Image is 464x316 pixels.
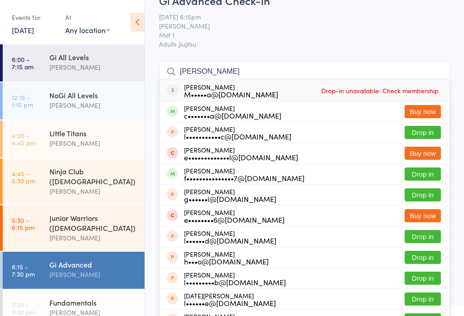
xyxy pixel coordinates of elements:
[12,216,34,231] time: 5:30 - 6:15 pm
[12,56,34,70] time: 6:00 - 7:15 am
[184,188,276,202] div: [PERSON_NAME]
[405,105,441,118] button: Buy now
[65,25,110,35] div: Any location
[184,278,286,286] div: l•••••••••b@[DOMAIN_NAME]
[12,25,34,35] a: [DATE]
[184,216,285,223] div: e••••••••6@[DOMAIN_NAME]
[319,84,441,97] span: Drop-in unavailable: Check membership
[12,132,36,146] time: 4:00 - 4:45 pm
[405,272,441,285] button: Drop in
[49,52,137,62] div: Gi All Levels
[184,91,278,98] div: M•••••a@[DOMAIN_NAME]
[159,12,436,21] span: [DATE] 6:15pm
[405,292,441,306] button: Drop in
[12,10,56,25] div: Events for
[49,62,137,72] div: [PERSON_NAME]
[405,168,441,181] button: Drop in
[49,233,137,243] div: [PERSON_NAME]
[405,209,441,222] button: Buy now
[184,209,285,223] div: [PERSON_NAME]
[49,259,137,269] div: Gi Advanced
[49,100,137,110] div: [PERSON_NAME]
[159,39,450,48] span: Adults Jiujitsu
[49,90,137,100] div: NoGi All Levels
[3,205,145,251] a: 5:30 -6:15 pmJunior Warriors ([DEMOGRAPHIC_DATA])[PERSON_NAME]
[184,299,276,306] div: l••••••e@[DOMAIN_NAME]
[184,292,276,306] div: [DATE][PERSON_NAME]
[49,297,137,307] div: Fundamentals
[49,128,137,138] div: Little Titans
[49,269,137,280] div: [PERSON_NAME]
[405,147,441,160] button: Buy now
[3,158,145,204] a: 4:45 -5:30 pmNinja Club ([DEMOGRAPHIC_DATA])[PERSON_NAME]
[49,186,137,196] div: [PERSON_NAME]
[405,188,441,201] button: Drop in
[12,263,35,278] time: 6:15 - 7:30 pm
[3,82,145,120] a: 12:15 -1:15 pmNoGi All Levels[PERSON_NAME]
[184,83,278,98] div: [PERSON_NAME]
[184,174,304,182] div: f•••••••••••••••7@[DOMAIN_NAME]
[184,133,291,140] div: l•••••••••••c@[DOMAIN_NAME]
[184,250,269,265] div: [PERSON_NAME]
[184,146,298,161] div: [PERSON_NAME]
[49,213,137,233] div: Junior Warriors ([DEMOGRAPHIC_DATA])
[184,167,304,182] div: [PERSON_NAME]
[405,230,441,243] button: Drop in
[184,105,281,119] div: [PERSON_NAME]
[159,30,436,39] span: Mat 1
[184,195,276,202] div: g••••••i@[DOMAIN_NAME]
[159,61,450,82] input: Search
[12,170,35,184] time: 4:45 - 5:30 pm
[65,10,110,25] div: At
[405,251,441,264] button: Drop in
[3,120,145,158] a: 4:00 -4:45 pmLittle Titans[PERSON_NAME]
[184,153,298,161] div: e•••••••••••••l@[DOMAIN_NAME]
[49,138,137,148] div: [PERSON_NAME]
[159,21,436,30] span: [PERSON_NAME]
[49,166,137,186] div: Ninja Club ([DEMOGRAPHIC_DATA])
[184,237,276,244] div: l••••••d@[DOMAIN_NAME]
[184,271,286,286] div: [PERSON_NAME]
[3,44,145,81] a: 6:00 -7:15 amGi All Levels[PERSON_NAME]
[184,125,291,140] div: [PERSON_NAME]
[12,301,35,316] time: 7:30 - 8:30 pm
[12,94,33,108] time: 12:15 - 1:15 pm
[184,258,269,265] div: h•••o@[DOMAIN_NAME]
[405,126,441,139] button: Drop in
[184,112,281,119] div: c•••••••a@[DOMAIN_NAME]
[3,252,145,289] a: 6:15 -7:30 pmGi Advanced[PERSON_NAME]
[184,230,276,244] div: [PERSON_NAME]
